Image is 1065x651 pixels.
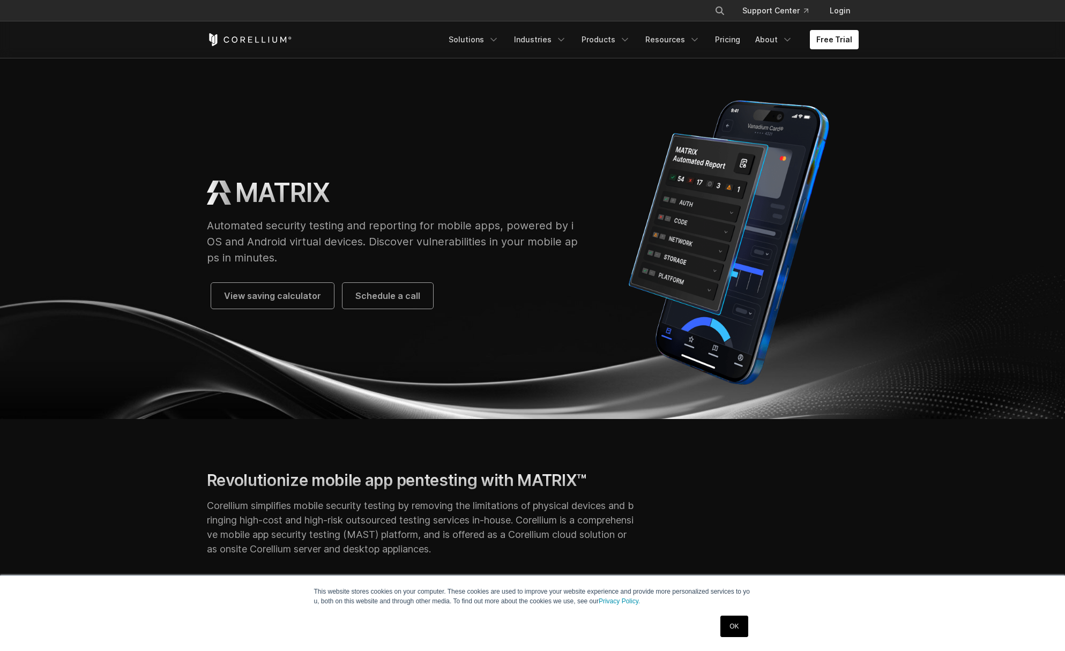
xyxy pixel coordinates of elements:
p: Corellium simplifies mobile security testing by removing the limitations of physical devices and ... [207,498,634,556]
a: Pricing [709,30,747,49]
a: Schedule a call [342,283,433,309]
img: MATRIX Logo [207,181,231,205]
div: Navigation Menu [442,30,859,49]
a: View saving calculator [211,283,334,309]
a: Products [575,30,637,49]
a: Solutions [442,30,505,49]
h1: MATRIX [235,177,330,209]
a: Industries [508,30,573,49]
img: Corellium MATRIX automated report on iPhone showing app vulnerability test results across securit... [599,92,858,393]
a: OK [720,616,748,637]
p: Automated security testing and reporting for mobile apps, powered by iOS and Android virtual devi... [207,218,578,266]
a: Privacy Policy. [599,597,640,605]
p: This website stores cookies on your computer. These cookies are used to improve your website expe... [314,587,751,606]
a: About [749,30,799,49]
div: Navigation Menu [702,1,859,20]
a: Support Center [734,1,817,20]
a: Login [821,1,859,20]
span: Schedule a call [355,289,420,302]
h2: Revolutionize mobile app pentesting with MATRIX™ [207,470,634,490]
a: Free Trial [810,30,859,49]
a: Resources [639,30,706,49]
a: Corellium Home [207,33,292,46]
button: Search [710,1,729,20]
span: View saving calculator [224,289,321,302]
